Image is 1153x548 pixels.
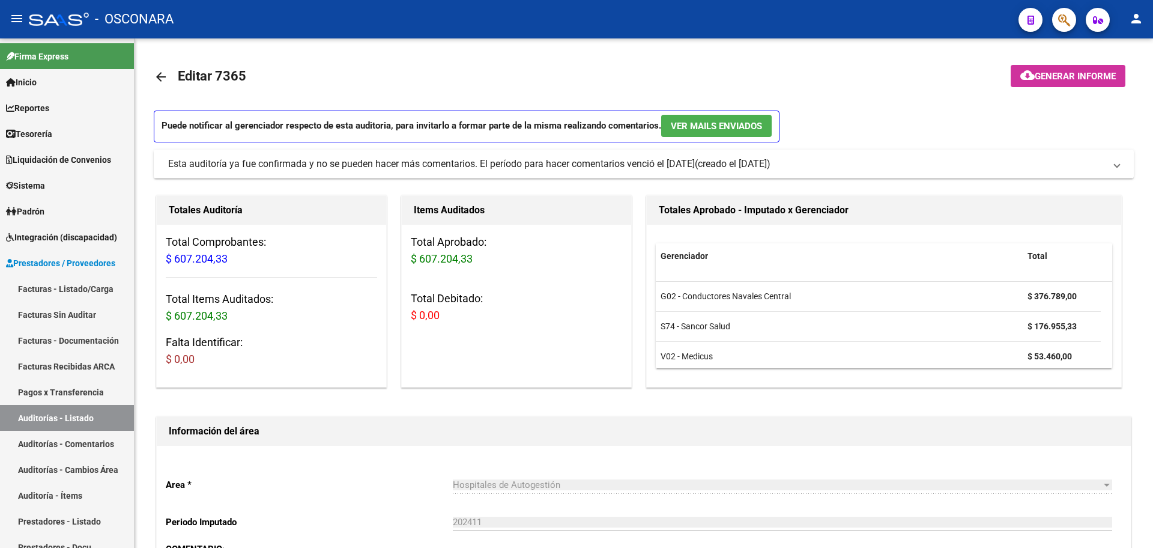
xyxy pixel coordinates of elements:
p: Area * [166,478,453,492]
span: Reportes [6,102,49,115]
span: Total [1027,251,1047,261]
span: Sistema [6,179,45,192]
span: S74 - Sancor Salud [661,321,730,331]
span: Liquidación de Convenios [6,153,111,166]
span: Editar 7365 [178,68,246,84]
span: V02 - Medicus [661,352,713,361]
div: Esta auditoría ya fue confirmada y no se pueden hacer más comentarios. El período para hacer come... [168,157,695,171]
span: $ 607.204,33 [411,252,473,265]
span: Ver Mails Enviados [671,121,762,132]
span: Integración (discapacidad) [6,231,117,244]
iframe: Intercom live chat [1112,507,1141,536]
span: Inicio [6,76,37,89]
strong: $ 176.955,33 [1027,321,1077,331]
h3: Falta Identificar: [166,334,377,368]
mat-icon: menu [10,11,24,26]
span: $ 0,00 [411,309,440,321]
button: Ver Mails Enviados [661,115,772,137]
span: - OSCONARA [95,6,174,32]
h1: Totales Auditoría [169,201,374,220]
span: Prestadores / Proveedores [6,257,115,270]
span: $ 607.204,33 [166,252,228,265]
h3: Total Items Auditados: [166,291,377,324]
span: Padrón [6,205,44,218]
p: Periodo Imputado [166,516,453,529]
h3: Total Comprobantes: [166,234,377,267]
span: Firma Express [6,50,68,63]
span: G02 - Conductores Navales Central [661,291,791,301]
h3: Total Debitado: [411,290,622,324]
span: (creado el [DATE]) [695,157,770,171]
h1: Información del área [169,422,1119,441]
span: $ 607.204,33 [166,309,228,322]
strong: $ 376.789,00 [1027,291,1077,301]
mat-icon: person [1129,11,1143,26]
span: Gerenciador [661,251,708,261]
datatable-header-cell: Gerenciador [656,243,1023,269]
span: $ 0,00 [166,353,195,365]
span: Hospitales de Autogestión [453,479,560,490]
span: Generar informe [1035,71,1116,82]
h3: Total Aprobado: [411,234,622,267]
mat-icon: cloud_download [1020,68,1035,82]
mat-icon: arrow_back [154,70,168,84]
span: Tesorería [6,127,52,141]
strong: $ 53.460,00 [1027,352,1072,361]
button: Generar informe [1011,65,1125,87]
h1: Items Auditados [414,201,619,220]
p: Puede notificar al gerenciador respecto de esta auditoria, para invitarlo a formar parte de la mi... [154,111,779,142]
mat-expansion-panel-header: Esta auditoría ya fue confirmada y no se pueden hacer más comentarios. El período para hacer come... [154,150,1134,178]
datatable-header-cell: Total [1023,243,1101,269]
h1: Totales Aprobado - Imputado x Gerenciador [659,201,1109,220]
